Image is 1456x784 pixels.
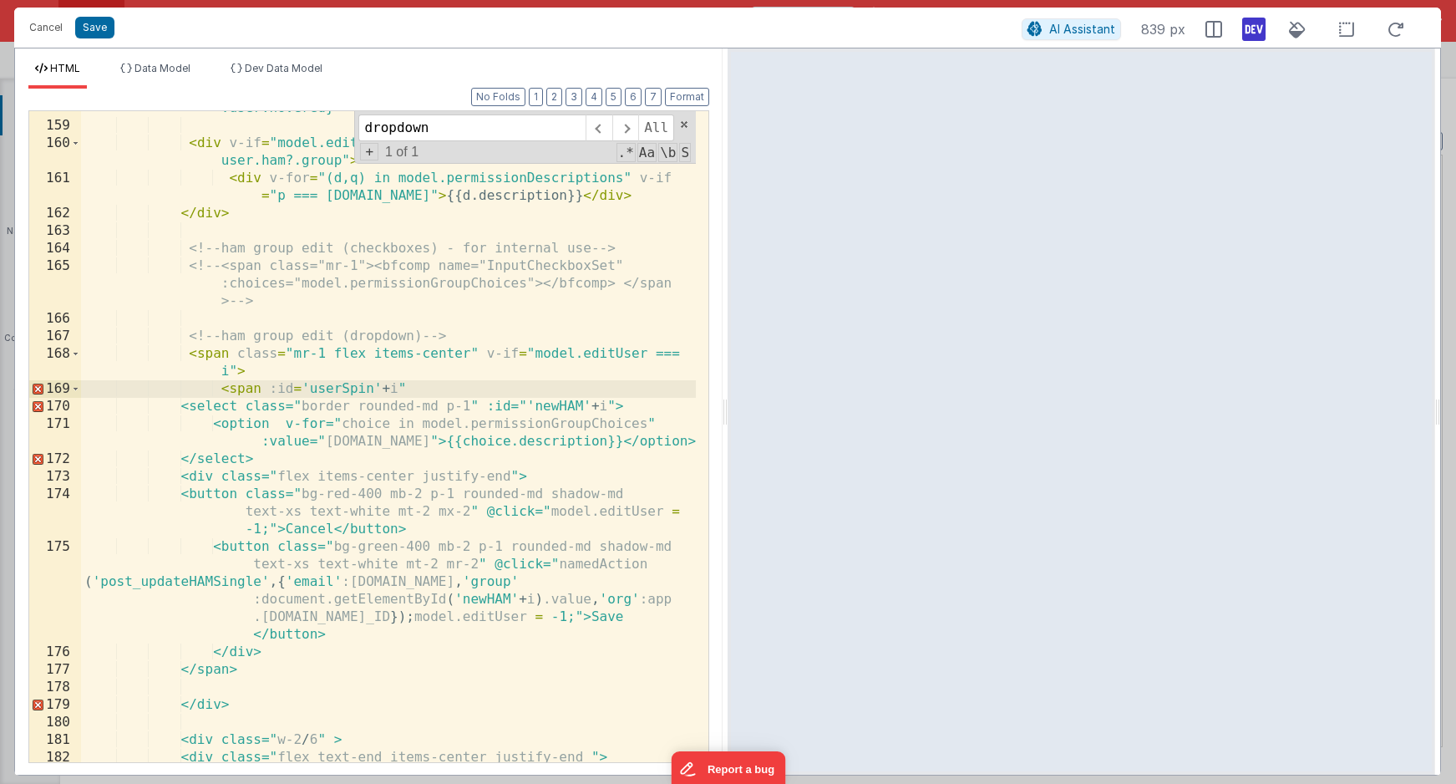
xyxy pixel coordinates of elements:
[29,398,81,415] div: 170
[29,328,81,345] div: 167
[658,143,677,162] span: Whole Word Search
[29,222,81,240] div: 163
[586,88,602,106] button: 4
[566,88,582,106] button: 3
[360,143,378,160] span: Toggel Replace mode
[29,679,81,696] div: 178
[637,143,657,162] span: CaseSensitive Search
[29,749,81,766] div: 182
[546,88,562,106] button: 2
[29,310,81,328] div: 166
[29,486,81,538] div: 174
[29,451,81,468] div: 172
[29,714,81,731] div: 180
[638,115,674,141] span: Alt-Enter
[625,88,642,106] button: 6
[75,17,114,38] button: Save
[29,731,81,749] div: 181
[29,644,81,661] div: 176
[378,145,425,160] span: 1 of 1
[29,468,81,486] div: 173
[29,257,81,310] div: 165
[606,88,621,106] button: 5
[29,135,81,170] div: 160
[645,88,662,106] button: 7
[29,117,81,135] div: 159
[29,415,81,451] div: 171
[1141,19,1185,39] span: 839 px
[29,661,81,679] div: 177
[29,345,81,380] div: 168
[358,115,586,141] input: Search for
[679,143,691,162] span: Search In Selection
[29,170,81,205] div: 161
[1022,18,1121,40] button: AI Assistant
[471,88,525,106] button: No Folds
[50,62,80,74] span: HTML
[21,16,71,39] button: Cancel
[29,205,81,222] div: 162
[29,538,81,644] div: 175
[1049,22,1115,36] span: AI Assistant
[134,62,190,74] span: Data Model
[616,143,636,162] span: RegExp Search
[29,240,81,257] div: 164
[29,696,81,714] div: 179
[29,380,81,398] div: 169
[529,88,543,106] button: 1
[245,62,322,74] span: Dev Data Model
[665,88,709,106] button: Format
